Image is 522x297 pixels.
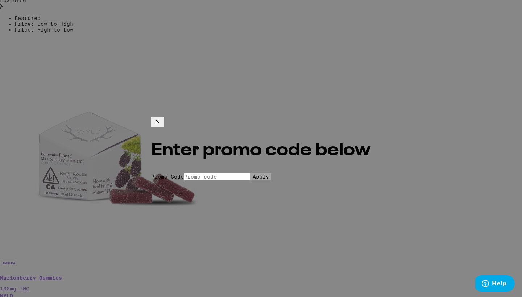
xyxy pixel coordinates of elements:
span: Apply [253,174,269,180]
button: Apply [250,173,271,180]
label: Promo Code [151,174,184,180]
iframe: Opens a widget where you can find more information [475,275,515,293]
input: Promo code [184,173,250,180]
h2: Enter promo code below [151,142,371,159]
